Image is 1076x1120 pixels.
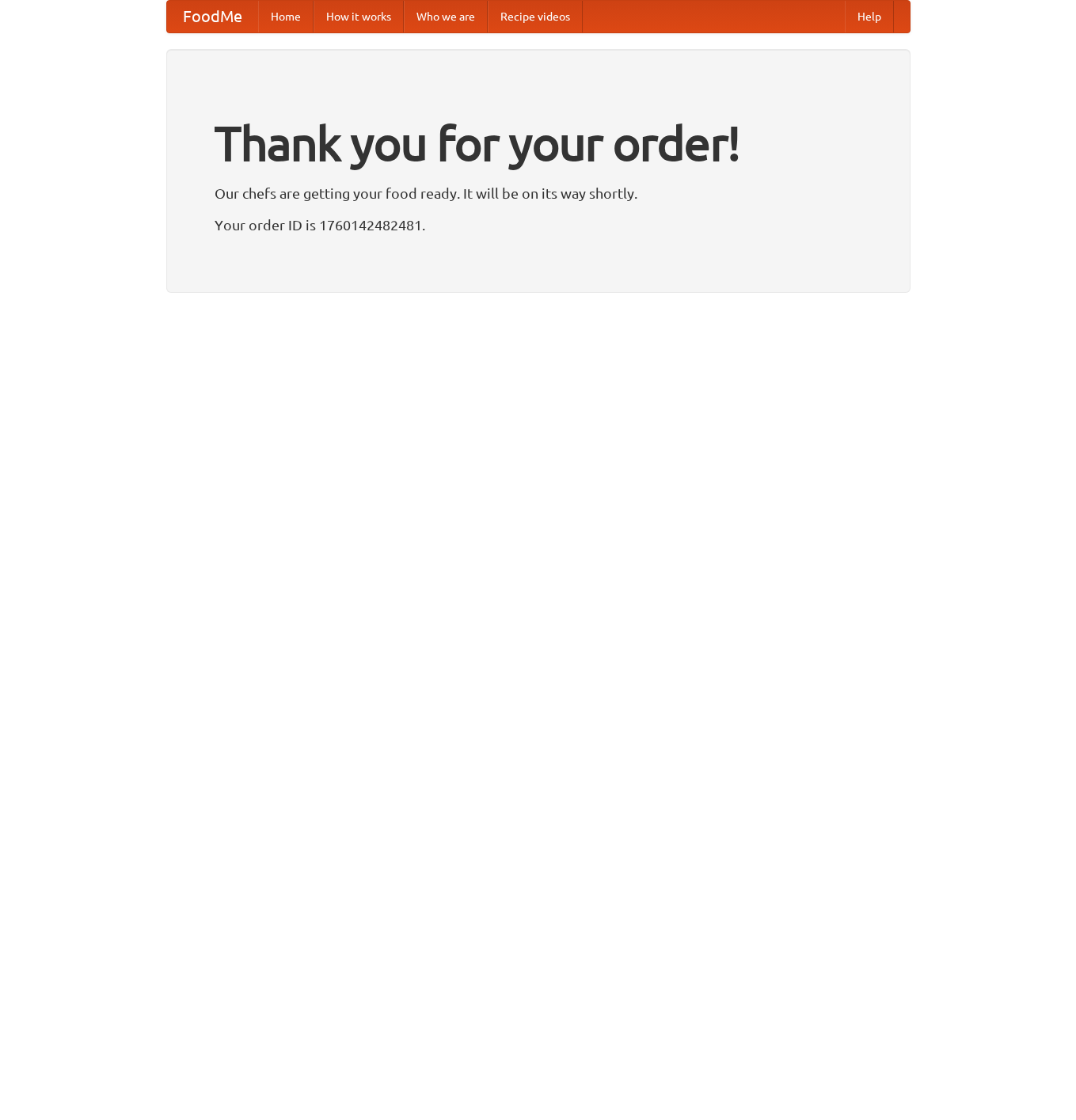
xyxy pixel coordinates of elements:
a: FoodMe [167,1,258,32]
p: Our chefs are getting your food ready. It will be on its way shortly. [215,181,862,205]
a: Recipe videos [488,1,583,32]
p: Your order ID is 1760142482481. [215,213,862,237]
a: Who we are [404,1,488,32]
h1: Thank you for your order! [215,105,862,181]
a: How it works [314,1,404,32]
a: Home [258,1,314,32]
a: Help [845,1,894,32]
